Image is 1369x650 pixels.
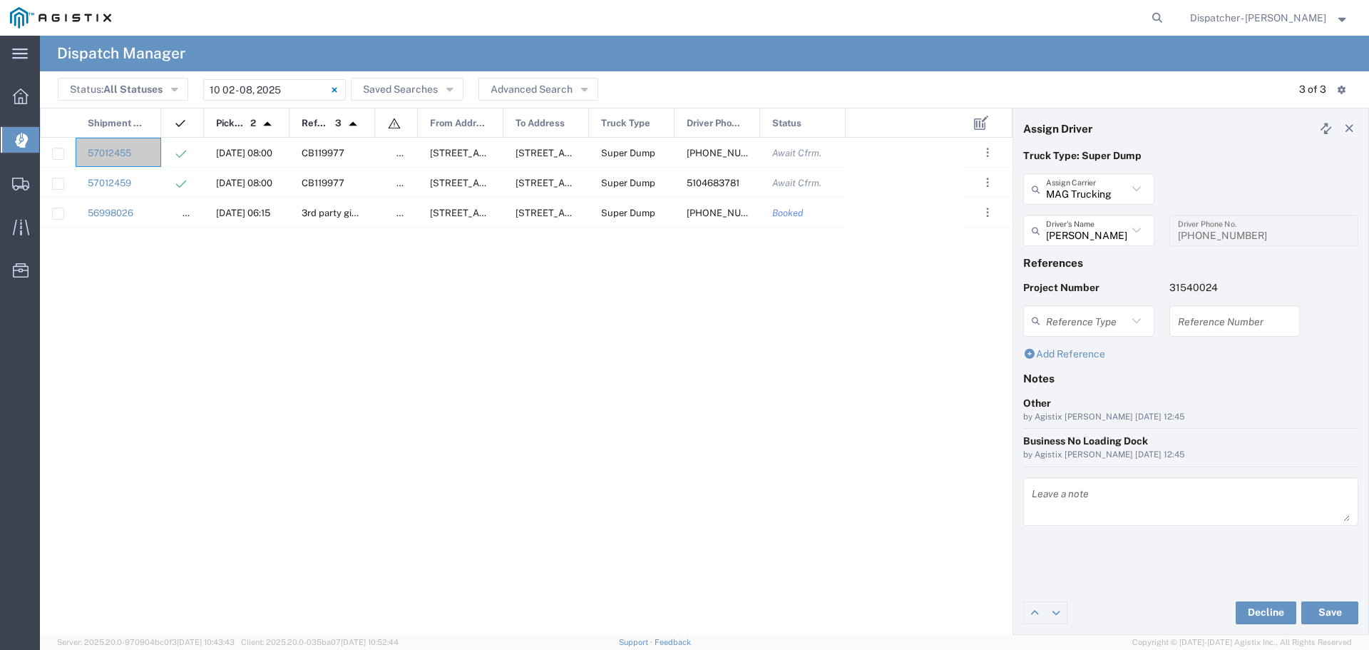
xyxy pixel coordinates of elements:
[516,108,565,138] span: To Address
[516,148,657,158] span: 4801 Oakport St, Oakland, California, 94601, United States
[1299,82,1326,97] div: 3 of 3
[58,78,188,101] button: Status:All Statuses
[1236,601,1296,624] button: Decline
[256,113,279,136] img: arrow-dropup.svg
[250,108,256,138] span: 2
[430,178,572,188] span: E. 14th ST & Euclid Ave, San Leandro, California, United States
[396,208,418,218] span: false
[478,78,598,101] button: Advanced Search
[687,148,771,158] span: 510-387-6602
[302,208,384,218] span: 3rd party giveaway
[986,174,989,191] span: . . .
[241,638,399,646] span: Client: 2025.20.0-035ba07
[351,78,463,101] button: Saved Searches
[57,638,235,646] span: Server: 2025.20.0-970904bc0f3
[1132,636,1352,649] span: Copyright © [DATE]-[DATE] Agistix Inc., All Rights Reserved
[1024,602,1045,624] a: Edit previous row
[1023,449,1358,462] div: by Agistix [PERSON_NAME] [DATE] 12:45
[57,36,185,71] h4: Dispatch Manager
[687,208,771,218] span: 408-930-7074
[1023,256,1358,269] h4: References
[1301,601,1358,624] button: Save
[177,638,235,646] span: [DATE] 10:43:43
[1023,372,1358,385] h4: Notes
[430,148,572,158] span: E. 14th ST & Euclid Ave, San Leandro, California, United States
[88,208,133,218] a: 56998026
[516,178,657,188] span: 4801 Oakport St, Oakland, California, 94601, United States
[430,208,572,218] span: 2111 Hillcrest Ave, Antioch, California, 94509, United States
[687,178,739,188] span: 5104683781
[978,173,998,193] button: ...
[986,144,989,161] span: . . .
[341,638,399,646] span: [DATE] 10:52:44
[103,83,163,95] span: All Statuses
[88,148,131,158] a: 57012455
[986,204,989,221] span: . . .
[216,108,245,138] span: Pickup Date and Time
[772,108,801,138] span: Status
[302,108,330,138] span: Reference
[601,148,655,158] span: Super Dump
[619,638,655,646] a: Support
[10,7,111,29] img: logo
[978,143,998,163] button: ...
[601,208,655,218] span: Super Dump
[1023,348,1105,360] a: Add Reference
[173,116,188,131] img: icon
[1023,148,1358,163] p: Truck Type: Super Dump
[516,208,657,218] span: 931 Livorna Rd, Alamo, California, United States
[687,108,744,138] span: Driver Phone No.
[396,148,418,158] span: false
[772,208,804,218] span: Booked
[396,178,418,188] span: false
[216,208,270,218] span: 10/02/2025, 06:15
[88,178,131,188] a: 57012459
[978,203,998,223] button: ...
[387,116,401,131] img: icon
[1189,9,1350,26] button: Dispatcher - [PERSON_NAME]
[772,178,821,188] span: Await Cfrm.
[1045,602,1067,624] a: Edit next row
[342,113,364,136] img: arrow-dropup.svg
[430,108,488,138] span: From Address
[1023,122,1092,135] h4: Assign Driver
[1190,10,1326,26] span: Dispatcher - Eli Amezcua
[216,178,272,188] span: 10/03/2025, 08:00
[302,178,344,188] span: CB119977
[601,178,655,188] span: Super Dump
[1023,280,1154,295] p: Project Number
[216,148,272,158] span: 10/03/2025, 08:00
[1023,396,1358,411] div: Other
[772,148,821,158] span: Await Cfrm.
[1169,280,1301,295] p: 31540024
[1023,434,1358,449] div: Business No Loading Dock
[1023,411,1358,424] div: by Agistix [PERSON_NAME] [DATE] 12:45
[601,108,650,138] span: Truck Type
[655,638,691,646] a: Feedback
[302,148,344,158] span: CB119977
[335,108,342,138] span: 3
[88,108,145,138] span: Shipment No.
